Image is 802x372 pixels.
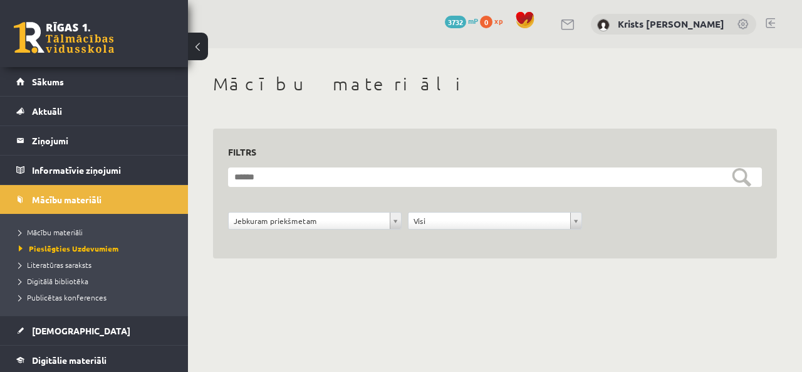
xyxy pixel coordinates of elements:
[19,227,83,237] span: Mācību materiāli
[16,126,172,155] a: Ziņojumi
[19,243,175,254] a: Pieslēgties Uzdevumiem
[213,73,777,95] h1: Mācību materiāli
[32,126,172,155] legend: Ziņojumi
[597,19,610,31] img: Krists Andrejs Zeile
[32,76,64,87] span: Sākums
[480,16,492,28] span: 0
[445,16,478,26] a: 3732 mP
[228,144,747,161] h3: Filtrs
[445,16,466,28] span: 3732
[19,260,91,270] span: Literatūras saraksts
[14,22,114,53] a: Rīgas 1. Tālmācības vidusskola
[618,18,724,30] a: Krists [PERSON_NAME]
[16,156,172,184] a: Informatīvie ziņojumi
[19,259,175,270] a: Literatūras saraksts
[19,292,107,302] span: Publicētas konferences
[414,213,565,229] span: Visi
[32,325,130,336] span: [DEMOGRAPHIC_DATA]
[32,105,62,117] span: Aktuāli
[16,185,172,214] a: Mācību materiāli
[234,213,385,229] span: Jebkuram priekšmetam
[19,243,118,253] span: Pieslēgties Uzdevumiem
[409,213,581,229] a: Visi
[494,16,503,26] span: xp
[480,16,509,26] a: 0 xp
[32,194,102,205] span: Mācību materiāli
[32,156,172,184] legend: Informatīvie ziņojumi
[468,16,478,26] span: mP
[32,354,107,366] span: Digitālie materiāli
[19,292,175,303] a: Publicētas konferences
[16,97,172,125] a: Aktuāli
[19,275,175,287] a: Digitālā bibliotēka
[19,276,88,286] span: Digitālā bibliotēka
[19,226,175,238] a: Mācību materiāli
[229,213,401,229] a: Jebkuram priekšmetam
[16,67,172,96] a: Sākums
[16,316,172,345] a: [DEMOGRAPHIC_DATA]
